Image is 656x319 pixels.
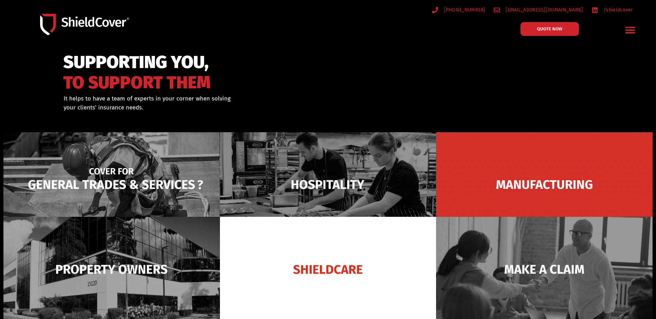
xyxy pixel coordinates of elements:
[504,6,583,14] span: [EMAIL_ADDRESS][DOMAIN_NAME]
[592,6,633,14] a: /shieldcover
[40,14,129,36] img: Shield-Cover-Underwriting-Australia-logo-full
[622,22,638,38] div: Menu Toggle
[442,6,486,14] span: [PHONE_NUMBER]
[602,6,633,14] span: /shieldcover
[63,55,211,69] span: SUPPORTING YOU,
[64,103,363,112] p: your clients’ insurance needs.
[64,94,363,112] div: It helps to have a team of experts in your corner when solving
[537,27,562,31] span: QUOTE NOW
[432,6,486,14] a: [PHONE_NUMBER]
[494,6,583,14] a: [EMAIL_ADDRESS][DOMAIN_NAME]
[520,22,579,36] a: QUOTE NOW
